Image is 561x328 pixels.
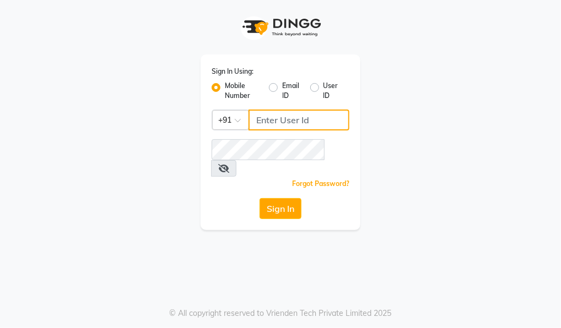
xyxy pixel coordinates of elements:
[212,67,253,76] label: Sign In Using:
[249,110,349,130] input: Username
[282,81,301,101] label: Email ID
[292,179,349,188] a: Forgot Password?
[260,198,301,219] button: Sign In
[212,139,325,160] input: Username
[236,11,325,43] img: logo1.svg
[225,81,260,101] label: Mobile Number
[323,81,341,101] label: User ID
